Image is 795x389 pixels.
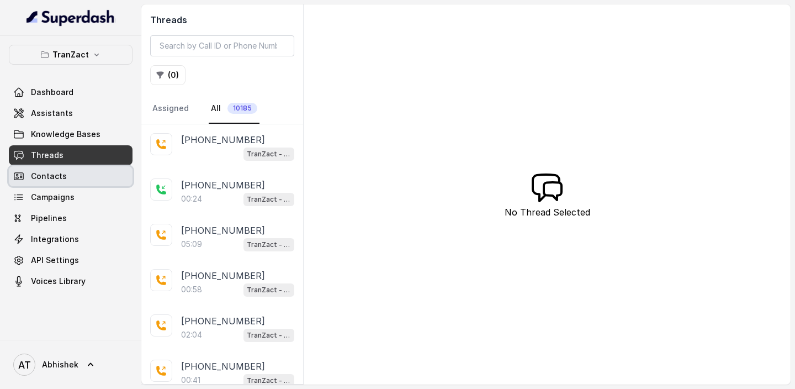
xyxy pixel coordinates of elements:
p: TranZact - Outbound Call Assistant [247,330,291,341]
p: [PHONE_NUMBER] [181,360,265,373]
a: Contacts [9,166,132,186]
a: Campaigns [9,187,132,207]
a: Assistants [9,103,132,123]
input: Search by Call ID or Phone Number [150,35,294,56]
span: API Settings [31,255,79,266]
span: Pipelines [31,213,67,224]
p: 00:58 [181,284,202,295]
span: Voices Library [31,276,86,287]
p: No Thread Selected [505,206,590,219]
p: [PHONE_NUMBER] [181,224,265,237]
p: [PHONE_NUMBER] [181,133,265,146]
a: API Settings [9,250,132,270]
p: [PHONE_NUMBER] [181,178,265,192]
p: TranZact [52,48,89,61]
p: TranZact - Outbound Call Assistant [247,375,291,386]
p: [PHONE_NUMBER] [181,314,265,328]
span: Dashboard [31,87,73,98]
a: Pipelines [9,208,132,228]
img: light.svg [26,9,115,27]
span: Campaigns [31,192,75,203]
p: 00:24 [181,193,202,204]
span: Threads [31,150,63,161]
a: Voices Library [9,271,132,291]
a: Integrations [9,229,132,249]
nav: Tabs [150,94,294,124]
p: TranZact - Outbound Call Assistant [247,239,291,250]
p: 02:04 [181,329,202,340]
span: Integrations [31,234,79,245]
p: 00:41 [181,375,200,386]
span: Contacts [31,171,67,182]
p: TranZact - Outbound Call Assistant [247,194,291,205]
a: Assigned [150,94,191,124]
text: AT [18,359,31,371]
button: TranZact [9,45,132,65]
p: 05:09 [181,239,202,250]
span: Knowledge Bases [31,129,100,140]
span: Assistants [31,108,73,119]
a: All10185 [209,94,259,124]
span: 10185 [227,103,257,114]
a: Abhishek [9,349,132,380]
a: Dashboard [9,82,132,102]
p: TranZact - Outbound Call Assistant [247,285,291,296]
p: TranZact - Outbound Call Assistant [247,149,291,160]
button: (0) [150,65,185,85]
p: [PHONE_NUMBER] [181,269,265,282]
span: Abhishek [42,359,78,370]
a: Threads [9,145,132,165]
a: Knowledge Bases [9,124,132,144]
h2: Threads [150,13,294,27]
